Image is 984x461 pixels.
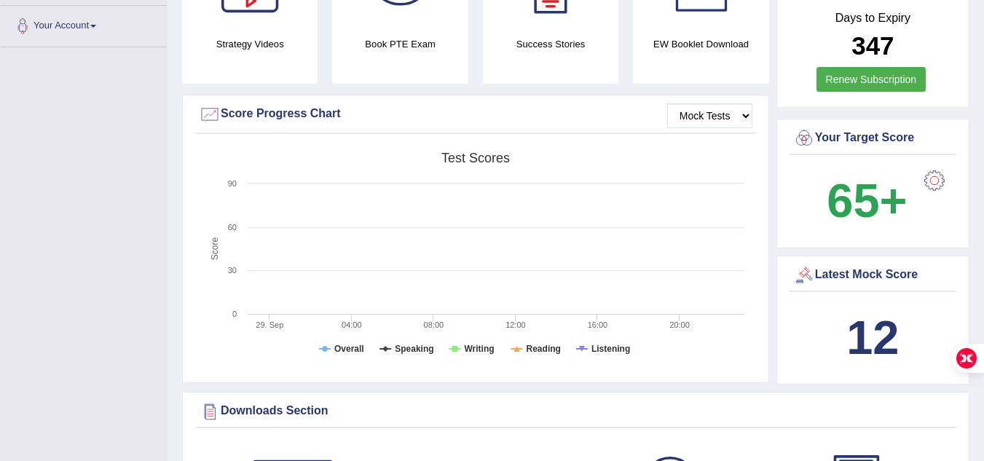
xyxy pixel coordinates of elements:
text: 90 [228,179,237,188]
h4: EW Booklet Download [633,36,768,52]
text: 08:00 [424,320,444,329]
h4: Success Stories [483,36,618,52]
tspan: 29. Sep [256,320,283,329]
a: Your Account [1,6,167,42]
text: 20:00 [669,320,690,329]
tspan: Speaking [395,344,433,354]
text: 12:00 [505,320,526,329]
tspan: Test scores [441,151,510,165]
h4: Strategy Videos [182,36,318,52]
b: 12 [846,311,899,364]
h4: Book PTE Exam [332,36,468,52]
tspan: Listening [591,344,630,354]
div: Score Progress Chart [199,103,752,125]
b: 65+ [827,174,907,227]
a: Renew Subscription [816,67,926,92]
text: 30 [228,266,237,275]
h4: Days to Expiry [793,12,953,25]
tspan: Reading [527,344,561,354]
text: 16:00 [588,320,608,329]
tspan: Writing [464,344,494,354]
b: 347 [851,31,894,60]
text: 04:00 [342,320,362,329]
div: Your Target Score [793,127,953,149]
div: Downloads Section [199,401,953,422]
text: 60 [228,223,237,232]
text: 0 [232,310,237,318]
div: Latest Mock Score [793,264,953,286]
tspan: Score [210,237,220,261]
tspan: Overall [334,344,364,354]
